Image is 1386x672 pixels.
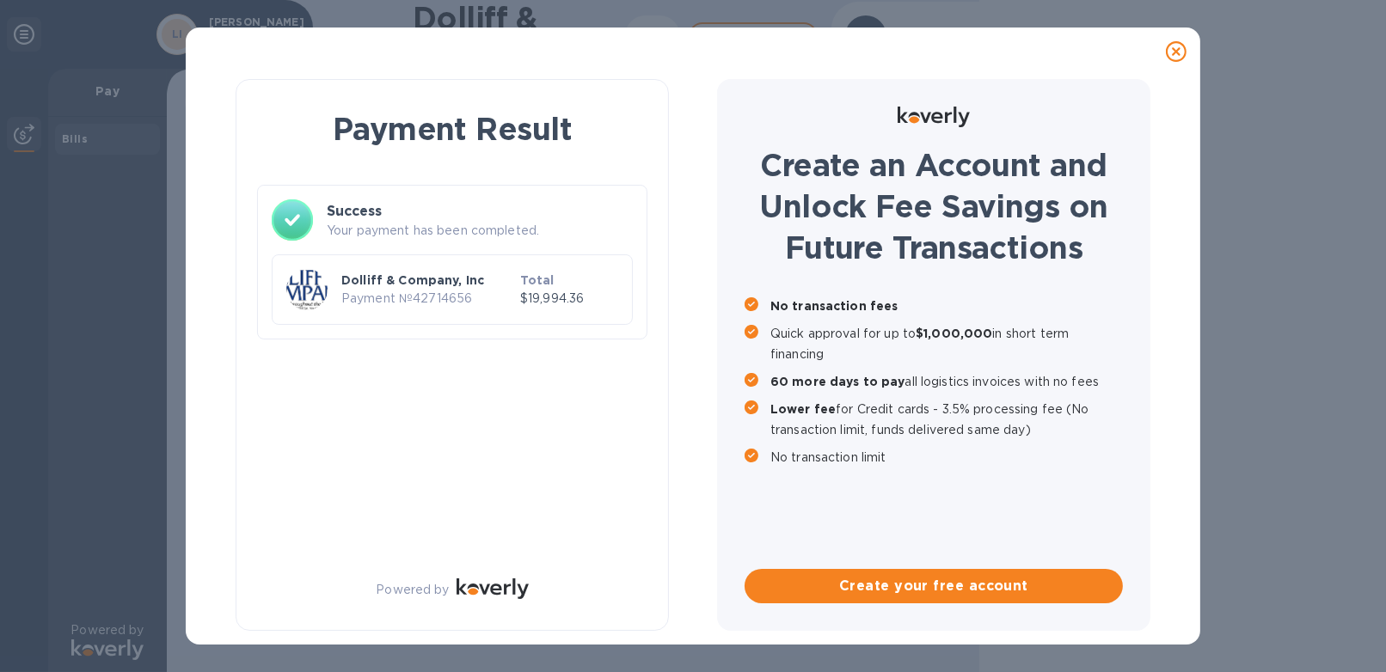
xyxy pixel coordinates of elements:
p: Dolliff & Company, Inc [341,272,513,289]
button: Create your free account [745,569,1123,603]
p: $19,994.36 [520,290,618,308]
img: Logo [457,578,529,599]
b: 60 more days to pay [770,375,905,388]
p: Payment № 42714656 [341,290,513,308]
img: Logo [898,107,970,127]
p: Your payment has been completed. [327,222,633,240]
b: Total [520,273,555,287]
b: $1,000,000 [916,327,992,340]
p: all logistics invoices with no fees [770,371,1123,392]
p: for Credit cards - 3.5% processing fee (No transaction limit, funds delivered same day) [770,399,1123,440]
p: Quick approval for up to in short term financing [770,323,1123,364]
b: No transaction fees [770,299,898,313]
h3: Success [327,201,633,222]
h1: Payment Result [264,107,641,150]
span: Create your free account [758,576,1109,596]
h1: Create an Account and Unlock Fee Savings on Future Transactions [745,144,1123,268]
p: No transaction limit [770,447,1123,467]
p: Powered by [376,581,449,599]
b: Lower fee [770,402,836,416]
